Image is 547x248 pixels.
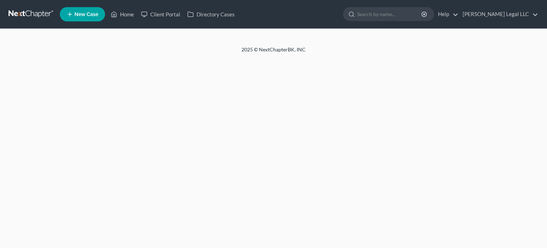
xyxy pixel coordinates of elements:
input: Search by name... [357,7,422,21]
a: Client Portal [137,8,184,21]
a: Directory Cases [184,8,238,21]
div: 2025 © NextChapterBK, INC [71,46,476,59]
a: [PERSON_NAME] Legal LLC [459,8,538,21]
span: New Case [74,12,98,17]
a: Help [434,8,458,21]
a: Home [107,8,137,21]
